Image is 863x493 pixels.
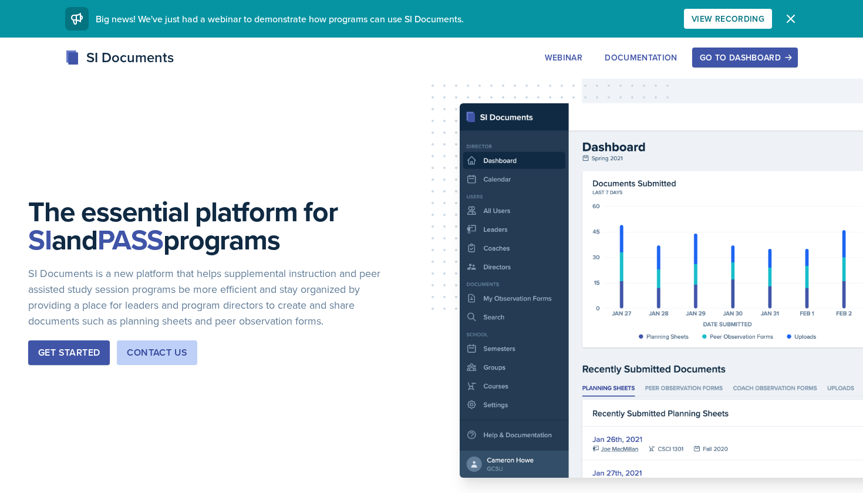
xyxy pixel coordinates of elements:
button: Webinar [537,48,590,67]
div: SI Documents [65,47,174,68]
button: Go to Dashboard [692,48,798,67]
span: Big news! We've just had a webinar to demonstrate how programs can use SI Documents. [96,12,464,25]
div: Go to Dashboard [700,53,790,62]
div: Get Started [38,346,100,360]
div: View Recording [692,14,764,23]
button: Contact Us [117,340,197,365]
button: Documentation [597,48,685,67]
button: Get Started [28,340,110,365]
div: Webinar [545,53,582,62]
div: Contact Us [127,346,187,360]
div: Documentation [605,53,677,62]
button: View Recording [684,9,772,29]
